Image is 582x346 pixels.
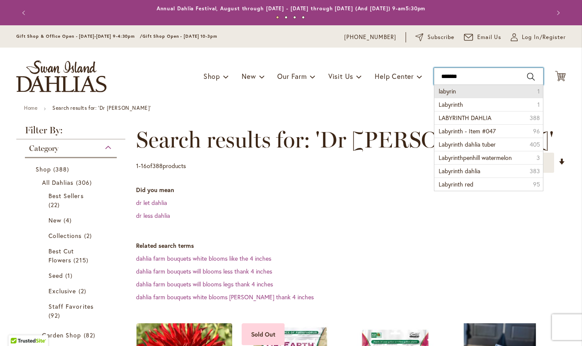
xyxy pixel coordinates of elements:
[48,302,95,320] a: Staff Favorites
[142,33,217,39] span: Gift Shop Open - [DATE] 10-3pm
[522,33,566,42] span: Log In/Register
[48,216,95,225] a: New
[36,165,108,174] a: Shop
[65,271,75,280] span: 1
[136,162,139,170] span: 1
[439,114,491,122] span: LABYRINTH DAHLIA
[136,293,314,301] a: dahlia farm bouquets white blooms [PERSON_NAME] thank 4 inches
[48,287,76,295] span: Exclusive
[415,33,455,42] a: Subscribe
[64,216,74,225] span: 4
[530,167,540,175] span: 383
[48,302,94,310] span: Staff Favorites
[344,33,396,42] a: [PHONE_NUMBER]
[24,105,37,111] a: Home
[328,72,353,81] span: Visit Us
[533,180,540,189] span: 95
[52,105,151,111] strong: Search results for: 'Dr [PERSON_NAME]'
[48,232,82,240] span: Collections
[53,165,71,174] span: 388
[48,231,95,240] a: Collections
[302,16,305,19] button: 4 of 4
[537,100,540,109] span: 1
[48,192,84,200] span: Best Sellers
[136,254,271,262] a: dahlia farm bouquets white blooms like the 4 inches
[439,100,463,108] span: Labyrinth
[84,231,94,240] span: 2
[477,33,502,42] span: Email Us
[16,60,106,92] a: store logo
[48,271,95,280] a: Seed
[76,178,94,187] span: 306
[439,87,456,95] span: labyrin
[152,162,163,170] span: 388
[527,70,535,84] button: Search
[136,186,566,194] dt: Did you mean
[16,126,125,139] strong: Filter By:
[511,33,566,42] a: Log In/Register
[549,4,566,21] button: Next
[73,256,90,265] span: 215
[157,5,426,12] a: Annual Dahlia Festival, August through [DATE] - [DATE] through [DATE] (And [DATE]) 9-am5:30pm
[42,178,102,187] a: All Dahlias
[439,167,480,175] span: Labyrinth dahlia
[136,199,167,207] a: dr let dahlia
[136,211,170,220] a: dr less dahlia
[530,114,540,122] span: 388
[79,286,88,295] span: 2
[203,72,220,81] span: Shop
[6,316,30,340] iframe: Launch Accessibility Center
[48,311,62,320] span: 92
[276,16,279,19] button: 1 of 4
[242,72,256,81] span: New
[141,162,147,170] span: 16
[48,286,95,295] a: Exclusive
[16,4,33,21] button: Previous
[293,16,296,19] button: 3 of 4
[29,144,58,153] span: Category
[439,180,473,188] span: Labyrinth red
[42,178,74,187] span: All Dahlias
[537,87,540,96] span: 1
[48,200,62,209] span: 22
[42,331,82,339] span: Garden Shop
[48,247,95,265] a: Best Cut Flowers
[136,159,186,173] p: - of products
[277,72,306,81] span: Our Farm
[439,153,512,162] span: Labyrinthpenhill watermelon
[48,191,95,209] a: Best Sellers
[136,280,273,288] a: dahlia farm bouquets will blooms legs thank 4 inches
[48,216,61,224] span: New
[42,331,102,340] a: Garden Shop
[242,323,285,345] div: Sold Out
[537,153,540,162] span: 3
[48,247,74,264] span: Best Cut Flowers
[375,72,414,81] span: Help Center
[533,127,540,135] span: 96
[427,33,455,42] span: Subscribe
[48,271,63,280] span: Seed
[136,127,554,153] span: Search results for: 'Dr [PERSON_NAME]'
[285,16,288,19] button: 2 of 4
[136,241,566,250] dt: Related search terms
[16,33,142,39] span: Gift Shop & Office Open - [DATE]-[DATE] 9-4:30pm /
[136,267,272,275] a: dahlia farm bouquets will blooms less thank 4 inches
[439,140,496,148] span: Labyrinth dahlia tuber
[84,331,97,340] span: 82
[530,140,540,149] span: 405
[36,165,51,173] span: Shop
[439,127,496,135] span: Labyrinth - Item #047
[464,33,502,42] a: Email Us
